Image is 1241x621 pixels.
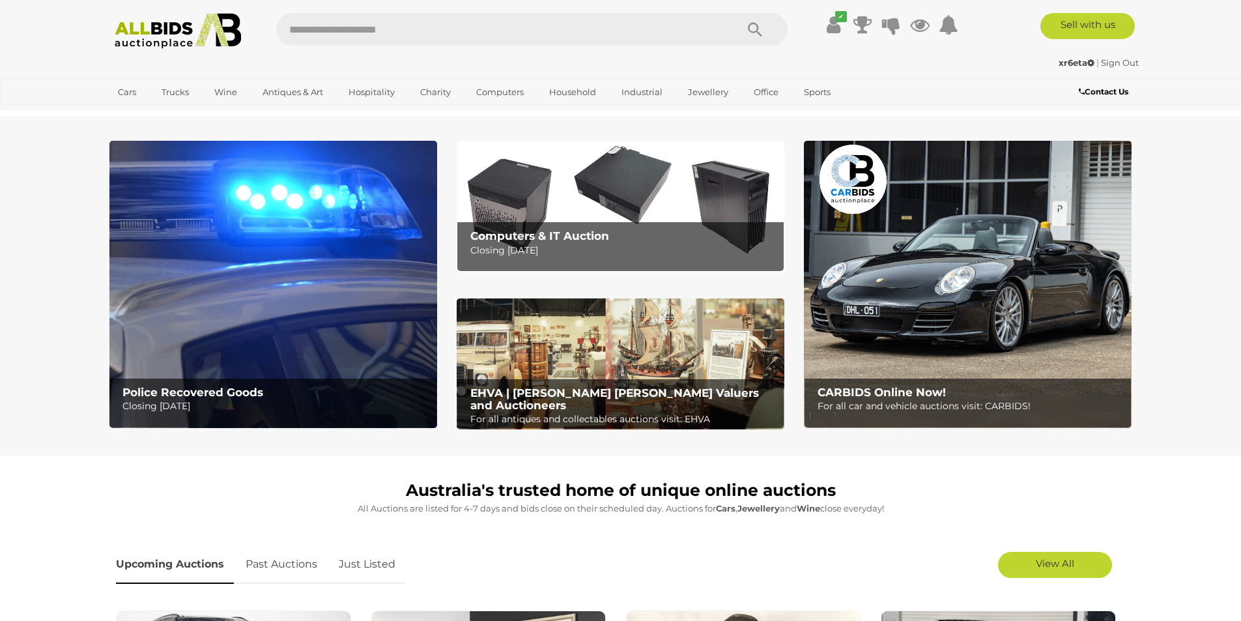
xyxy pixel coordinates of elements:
[818,398,1124,414] p: For all car and vehicle auctions visit: CARBIDS!
[457,141,784,272] img: Computers & IT Auction
[470,386,759,412] b: EHVA | [PERSON_NAME] [PERSON_NAME] Valuers and Auctioneers
[716,503,735,513] strong: Cars
[722,13,788,46] button: Search
[470,242,777,259] p: Closing [DATE]
[457,298,784,430] img: EHVA | Evans Hastings Valuers and Auctioneers
[116,482,1126,500] h1: Australia's trusted home of unique online auctions
[116,501,1126,516] p: All Auctions are listed for 4-7 days and bids close on their scheduled day. Auctions for , and cl...
[795,81,839,103] a: Sports
[107,13,249,49] img: Allbids.com.au
[470,229,609,242] b: Computers & IT Auction
[109,141,437,428] a: Police Recovered Goods Police Recovered Goods Closing [DATE]
[412,81,459,103] a: Charity
[254,81,332,103] a: Antiques & Art
[1059,57,1094,68] strong: xr6eta
[1059,57,1096,68] a: xr6eta
[1096,57,1099,68] span: |
[1079,87,1128,96] b: Contact Us
[109,81,145,103] a: Cars
[470,411,777,427] p: For all antiques and collectables auctions visit: EHVA
[116,545,234,584] a: Upcoming Auctions
[818,386,946,399] b: CARBIDS Online Now!
[153,81,197,103] a: Trucks
[835,11,847,22] i: ✔
[541,81,605,103] a: Household
[109,103,219,124] a: [GEOGRAPHIC_DATA]
[804,141,1132,428] img: CARBIDS Online Now!
[797,503,820,513] strong: Wine
[206,81,246,103] a: Wine
[745,81,787,103] a: Office
[737,503,780,513] strong: Jewellery
[457,141,784,272] a: Computers & IT Auction Computers & IT Auction Closing [DATE]
[340,81,403,103] a: Hospitality
[329,545,405,584] a: Just Listed
[468,81,532,103] a: Computers
[998,552,1112,578] a: View All
[236,545,327,584] a: Past Auctions
[122,386,263,399] b: Police Recovered Goods
[122,398,429,414] p: Closing [DATE]
[1040,13,1135,39] a: Sell with us
[109,141,437,428] img: Police Recovered Goods
[1036,557,1074,570] span: View All
[804,141,1132,428] a: CARBIDS Online Now! CARBIDS Online Now! For all car and vehicle auctions visit: CARBIDS!
[1079,85,1132,99] a: Contact Us
[613,81,671,103] a: Industrial
[679,81,737,103] a: Jewellery
[824,13,844,36] a: ✔
[457,298,784,430] a: EHVA | Evans Hastings Valuers and Auctioneers EHVA | [PERSON_NAME] [PERSON_NAME] Valuers and Auct...
[1101,57,1139,68] a: Sign Out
